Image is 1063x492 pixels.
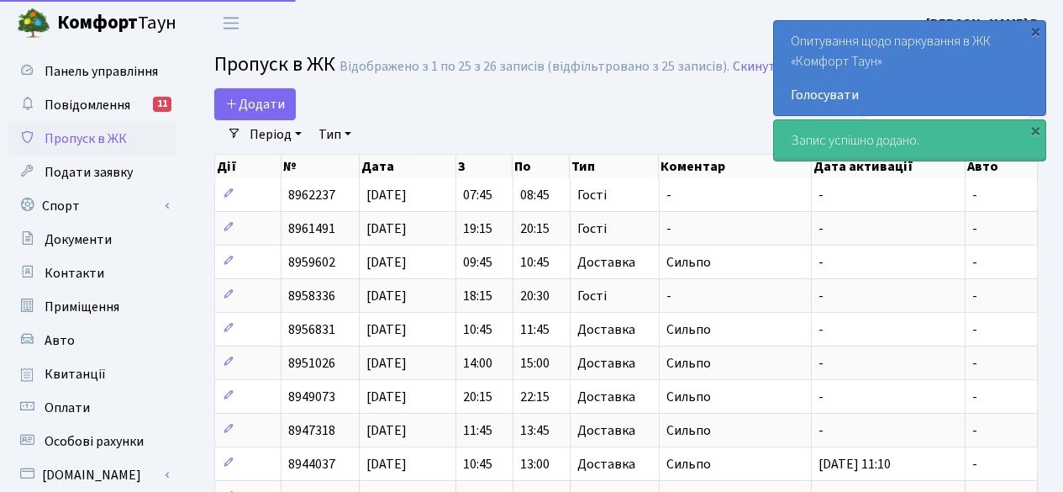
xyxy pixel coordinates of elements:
span: Доставка [577,458,635,471]
span: - [818,186,824,204]
span: - [972,253,977,272]
a: Період [243,120,308,149]
a: Пропуск в ЖК [8,122,176,156]
div: × [1027,122,1044,139]
span: [DATE] [366,287,407,305]
span: Доставка [577,390,635,404]
a: [PERSON_NAME] В. [926,13,1043,34]
span: 8961491 [288,220,335,238]
span: - [818,220,824,238]
span: 11:45 [463,421,492,440]
span: Доставка [577,424,635,437]
span: - [818,287,824,305]
a: Контакти [8,257,176,290]
span: Подати заявку [45,163,133,182]
span: - [972,455,977,473]
div: 11 [153,97,171,112]
span: [DATE] [366,186,407,204]
span: Оплати [45,399,90,417]
th: Коментар [659,155,811,178]
span: Пропуск в ЖК [45,130,127,148]
span: 15:00 [520,354,550,373]
span: - [666,287,671,305]
span: Гості [577,188,607,202]
span: Сильпо [666,455,711,473]
span: 10:45 [463,320,492,339]
a: Авто [8,324,176,357]
span: [DATE] [366,354,407,373]
div: Відображено з 1 по 25 з 26 записів (відфільтровано з 25 записів). [339,59,729,75]
span: 07:45 [463,186,492,204]
span: Панель управління [45,62,158,81]
span: 10:45 [463,455,492,473]
a: Повідомлення11 [8,88,176,122]
span: 09:45 [463,253,492,272]
span: - [972,388,977,406]
span: - [972,186,977,204]
span: - [818,320,824,339]
th: Дії [215,155,282,178]
th: Дата [360,155,455,178]
span: 8949073 [288,388,335,406]
span: 18:15 [463,287,492,305]
span: Доставка [577,256,635,269]
span: Контакти [45,264,104,283]
span: 19:15 [463,220,492,238]
span: Особові рахунки [45,432,144,451]
span: - [972,421,977,440]
span: 14:00 [463,354,492,373]
span: Доставка [577,357,635,370]
a: Оплати [8,391,176,425]
span: 13:45 [520,421,550,440]
span: - [972,320,977,339]
span: - [666,186,671,204]
a: Спорт [8,189,176,223]
span: - [666,220,671,238]
span: Пропуск в ЖК [214,50,335,79]
a: Приміщення [8,290,176,324]
a: Скинути [733,59,783,75]
span: [DATE] [366,388,407,406]
b: Комфорт [57,9,138,36]
th: По [513,155,570,178]
span: 8959602 [288,253,335,272]
img: logo.png [17,7,50,40]
span: 8962237 [288,186,335,204]
span: [DATE] [366,320,407,339]
span: Авто [45,331,75,350]
th: Тип [570,155,659,178]
span: Сильпо [666,354,711,373]
th: Авто [966,155,1038,178]
span: Таун [57,9,176,38]
a: [DOMAIN_NAME] [8,458,176,492]
span: - [972,354,977,373]
span: 20:15 [463,388,492,406]
span: 13:00 [520,455,550,473]
span: 8956831 [288,320,335,339]
span: Доставка [577,323,635,336]
span: 08:45 [520,186,550,204]
b: [PERSON_NAME] В. [926,14,1043,33]
a: Голосувати [791,85,1029,105]
span: Сильпо [666,388,711,406]
span: Сильпо [666,320,711,339]
a: Подати заявку [8,156,176,189]
div: Опитування щодо паркування в ЖК «Комфорт Таун» [774,21,1045,115]
span: Документи [45,230,112,249]
a: Документи [8,223,176,257]
a: Квитанції [8,357,176,391]
span: 20:30 [520,287,550,305]
span: - [818,253,824,272]
span: 10:45 [520,253,550,272]
a: Додати [214,88,296,120]
span: - [818,388,824,406]
span: Сильпо [666,421,711,440]
span: [DATE] [366,220,407,238]
th: З [456,155,513,178]
span: Гості [577,222,607,235]
span: [DATE] [366,455,407,473]
span: - [818,421,824,440]
span: - [972,287,977,305]
span: [DATE] [366,253,407,272]
th: № [282,155,360,178]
